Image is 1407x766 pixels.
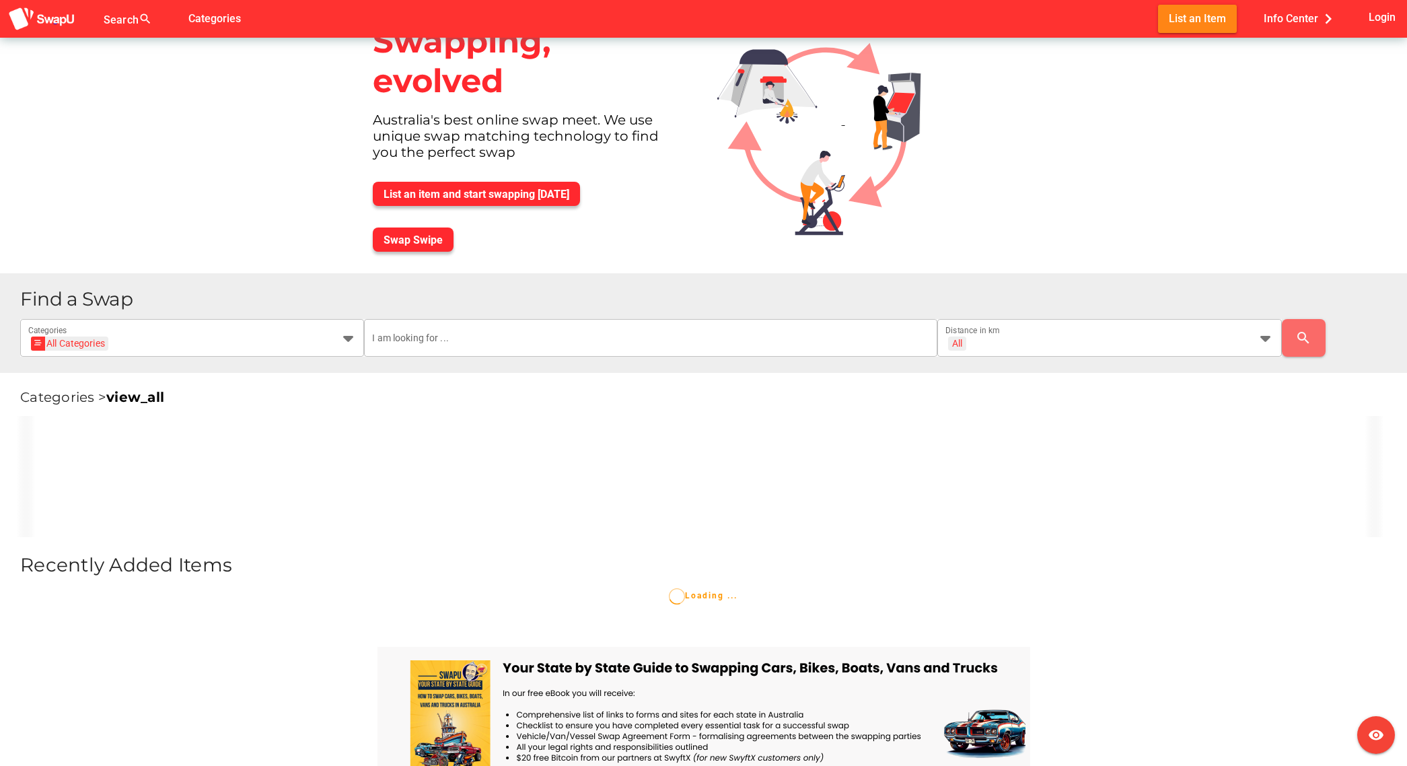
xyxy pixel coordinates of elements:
[373,182,580,206] button: List an item and start swapping [DATE]
[168,11,184,27] i: false
[20,389,164,405] span: Categories >
[106,389,164,405] a: view_all
[669,591,737,600] span: Loading ...
[178,5,252,32] button: Categories
[1264,7,1338,30] span: Info Center
[373,228,454,252] button: Swap Swipe
[20,553,232,576] span: Recently Added Items
[1158,5,1237,32] button: List an Item
[35,337,105,351] div: All Categories
[1366,5,1399,30] button: Login
[188,7,241,30] span: Categories
[952,337,962,349] div: All
[1369,8,1396,26] span: Login
[1253,5,1349,32] button: Info Center
[384,188,569,201] span: List an item and start swapping [DATE]
[362,112,696,171] div: Australia's best online swap meet. We use unique swap matching technology to find you the perfect...
[362,11,696,112] div: Swapping, evolved
[372,319,929,357] input: I am looking for ...
[20,289,1396,309] h1: Find a Swap
[384,234,443,246] span: Swap Swipe
[1318,9,1338,29] i: chevron_right
[1169,9,1226,28] span: List an Item
[1368,727,1384,743] i: visibility
[1295,330,1311,346] i: search
[178,11,252,24] a: Categories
